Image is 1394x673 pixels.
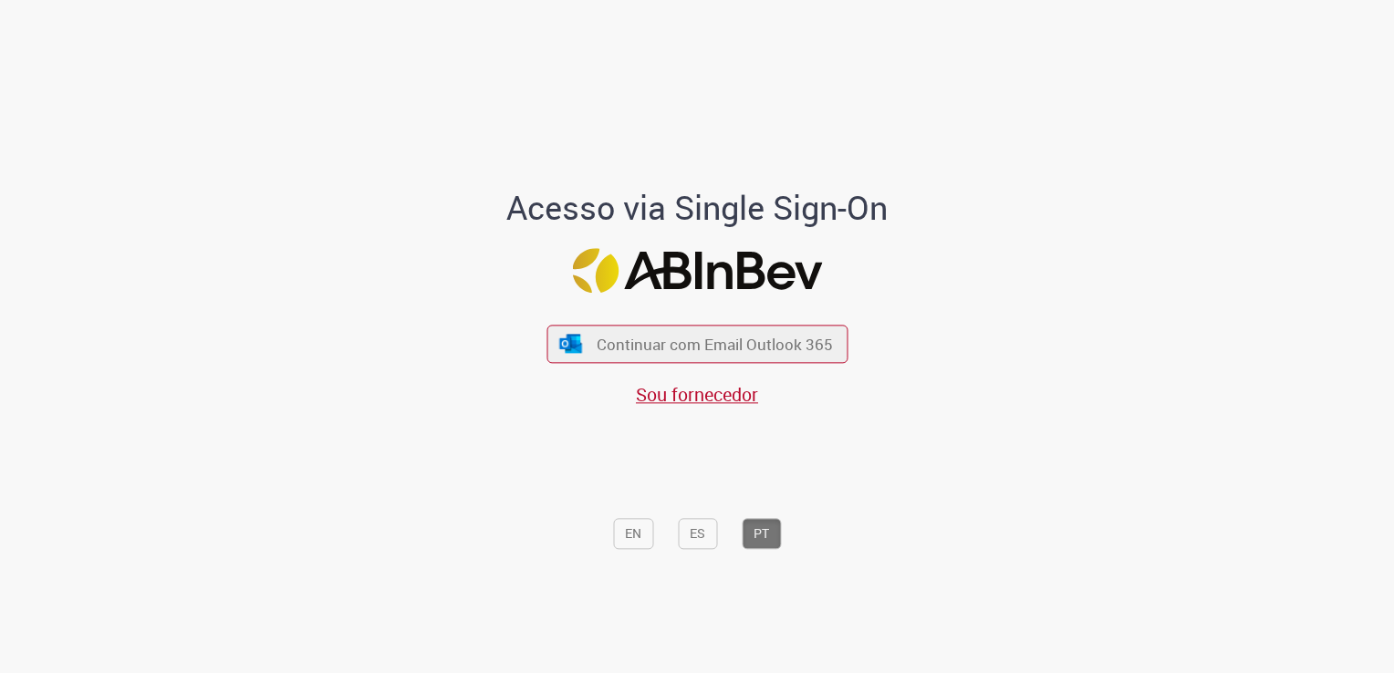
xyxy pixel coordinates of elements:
[613,519,653,550] button: EN
[678,519,717,550] button: ES
[742,519,781,550] button: PT
[572,248,822,293] img: Logo ABInBev
[597,334,833,355] span: Continuar com Email Outlook 365
[558,334,584,353] img: ícone Azure/Microsoft 360
[444,190,951,226] h1: Acesso via Single Sign-On
[636,382,758,407] a: Sou fornecedor
[546,326,848,363] button: ícone Azure/Microsoft 360 Continuar com Email Outlook 365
